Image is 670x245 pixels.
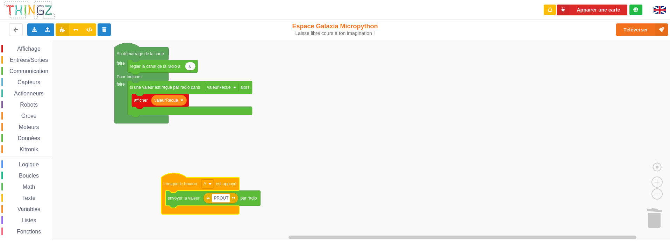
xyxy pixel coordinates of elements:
[16,79,41,85] span: Capteurs
[16,46,41,52] span: Affichage
[163,181,197,186] text: Lorsque le bouton
[13,91,45,96] span: Actionneurs
[18,161,40,167] span: Logique
[18,173,40,179] span: Boucles
[214,196,229,201] text: PROUT
[204,181,206,186] text: A
[16,229,42,235] span: Fonctions
[241,85,250,90] text: alors
[117,74,142,79] text: Pour toujours
[155,98,178,103] text: valeurRecue
[134,98,148,103] text: afficher
[629,5,642,15] div: Tu es connecté au serveur de création de Thingz
[19,102,39,108] span: Robots
[117,81,125,86] text: faire
[167,196,199,201] text: envoyer la valeur
[654,6,666,14] img: gb.png
[189,64,192,69] text: 6
[130,64,180,69] text: régler la canal de la radio à
[22,184,36,190] span: Math
[207,85,231,90] text: valeurRecue
[9,57,49,63] span: Entrées/Sorties
[240,196,257,201] text: par radio
[8,68,49,74] span: Communication
[277,22,393,36] div: Espace Galaxia Micropython
[17,135,41,141] span: Données
[557,5,627,15] button: Appairer une carte
[19,146,39,152] span: Kitronik
[16,206,42,212] span: Variables
[3,1,56,19] img: thingz_logo.png
[117,60,125,65] text: faire
[117,51,164,56] text: Au démarrage de la carte
[21,195,36,201] span: Texte
[18,124,40,130] span: Moteurs
[20,113,38,119] span: Grove
[616,23,668,36] button: Téléverser
[130,85,200,90] text: si une valeur est reçue par radio dans
[277,30,393,36] div: Laisse libre cours à ton imagination !
[21,217,37,223] span: Listes
[216,181,236,186] text: est appuyé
